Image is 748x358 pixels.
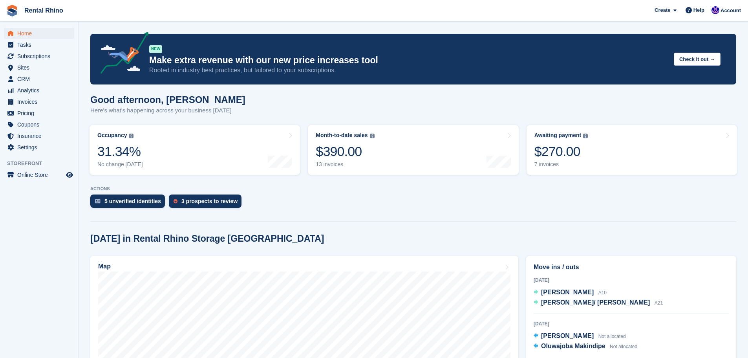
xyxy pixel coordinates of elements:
a: menu [4,130,74,141]
span: CRM [17,73,64,84]
a: Awaiting payment $270.00 7 invoices [527,125,737,175]
a: [PERSON_NAME] A10 [534,288,607,298]
span: Pricing [17,108,64,119]
span: Help [693,6,704,14]
span: Coupons [17,119,64,130]
span: [PERSON_NAME] [541,289,594,296]
a: menu [4,108,74,119]
span: Sites [17,62,64,73]
img: icon-info-grey-7440780725fd019a000dd9b08b2336e03edf1995a4989e88bcd33f0948082b44.svg [583,134,588,138]
img: Ari Kolas [711,6,719,14]
h1: Good afternoon, [PERSON_NAME] [90,94,245,105]
span: [PERSON_NAME]/ [PERSON_NAME] [541,299,650,306]
span: Not allocated [598,334,626,339]
a: 5 unverified identities [90,195,169,212]
img: verify_identity-adf6edd0f0f0b5bbfe63781bf79b02c33cf7c696d77639b501bdc392416b5a36.svg [95,199,101,204]
div: 31.34% [97,143,143,160]
div: $390.00 [316,143,374,160]
a: 3 prospects to review [169,195,245,212]
span: Home [17,28,64,39]
a: menu [4,169,74,180]
a: menu [4,62,74,73]
a: menu [4,96,74,107]
span: Online Store [17,169,64,180]
div: 7 invoices [534,161,588,168]
span: Invoices [17,96,64,107]
a: menu [4,85,74,96]
p: Here's what's happening across your business [DATE] [90,106,245,115]
img: price-adjustments-announcement-icon-8257ccfd72463d97f412b2fc003d46551f7dbcb40ab6d574587a9cd5c0d94... [94,32,149,77]
div: [DATE] [534,277,729,284]
span: Analytics [17,85,64,96]
button: Check it out → [674,53,721,66]
span: Account [721,7,741,15]
a: menu [4,119,74,130]
div: 5 unverified identities [104,198,161,204]
div: 13 invoices [316,161,374,168]
a: menu [4,51,74,62]
img: prospect-51fa495bee0391a8d652442698ab0144808aea92771e9ea1ae160a38d050c398.svg [174,199,177,204]
img: icon-info-grey-7440780725fd019a000dd9b08b2336e03edf1995a4989e88bcd33f0948082b44.svg [370,134,375,138]
p: Make extra revenue with our new price increases tool [149,55,668,66]
span: Not allocated [610,344,637,349]
img: stora-icon-8386f47178a22dfd0bd8f6a31ec36ba5ce8667c1dd55bd0f319d3a0aa187defe.svg [6,5,18,17]
a: [PERSON_NAME]/ [PERSON_NAME] A21 [534,298,663,308]
a: Month-to-date sales $390.00 13 invoices [308,125,518,175]
span: [PERSON_NAME] [541,332,594,339]
h2: Map [98,263,111,270]
p: ACTIONS [90,186,736,191]
span: Insurance [17,130,64,141]
div: Occupancy [97,132,127,139]
div: Awaiting payment [534,132,582,139]
img: icon-info-grey-7440780725fd019a000dd9b08b2336e03edf1995a4989e88bcd33f0948082b44.svg [129,134,134,138]
a: menu [4,73,74,84]
div: NEW [149,45,162,53]
div: Month-to-date sales [316,132,368,139]
span: Tasks [17,39,64,50]
p: Rooted in industry best practices, but tailored to your subscriptions. [149,66,668,75]
span: Create [655,6,670,14]
span: A10 [598,290,607,296]
a: menu [4,28,74,39]
div: $270.00 [534,143,588,160]
h2: [DATE] in Rental Rhino Storage [GEOGRAPHIC_DATA] [90,233,324,244]
a: [PERSON_NAME] Not allocated [534,331,626,341]
span: Storefront [7,160,78,167]
span: Oluwajoba Makindipe [541,343,605,349]
a: Oluwajoba Makindipe Not allocated [534,341,637,352]
span: A21 [655,300,663,306]
a: Preview store [65,170,74,180]
span: Settings [17,142,64,153]
div: [DATE] [534,320,729,327]
a: menu [4,39,74,50]
a: Occupancy 31.34% No change [DATE] [90,125,300,175]
div: No change [DATE] [97,161,143,168]
a: Rental Rhino [21,4,66,17]
div: 3 prospects to review [181,198,238,204]
h2: Move ins / outs [534,263,729,272]
a: menu [4,142,74,153]
span: Subscriptions [17,51,64,62]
